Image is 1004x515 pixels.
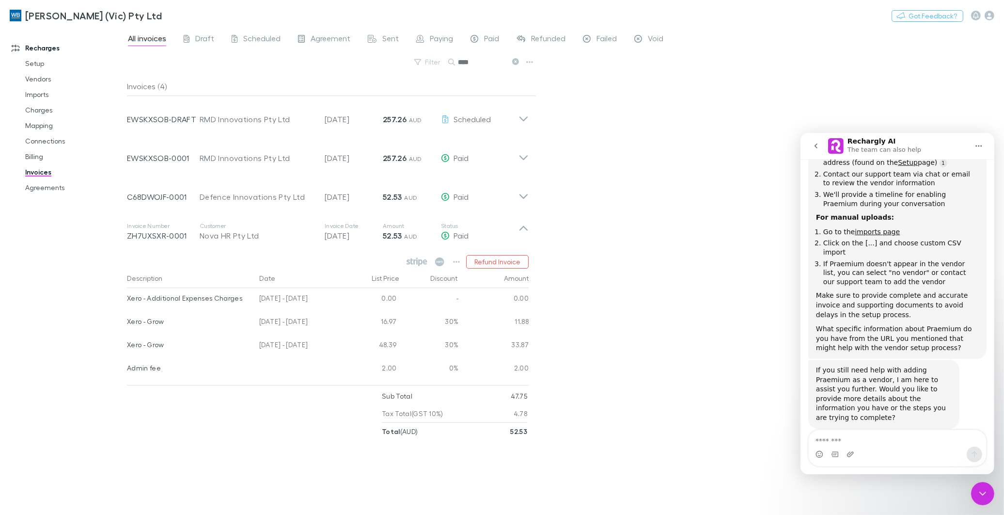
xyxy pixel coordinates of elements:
div: [DATE] - [DATE] [255,288,343,311]
div: If you still need help with adding Praemium as a vendor, I am here to assist you further. Would y... [8,227,159,296]
button: Gif picker [31,318,38,325]
div: [DATE] - [DATE] [255,311,343,335]
strong: 257.26 [383,153,407,163]
div: 30% [401,311,459,335]
div: 2.00 [459,358,529,381]
a: Source reference 10874392: [139,27,147,34]
div: Xero - Grow [127,311,251,332]
a: Vendors [16,71,133,87]
a: imports page [54,95,99,103]
div: Nova HR Pty Ltd [200,230,315,241]
div: 0.00 [343,288,401,311]
p: Sub Total [382,387,412,405]
strong: 52.53 [383,192,402,202]
p: Invoice Number [127,222,200,230]
p: ZH7UXSXR-0001 [127,230,200,241]
iframe: Intercom live chat [971,482,994,505]
div: 0% [401,358,459,381]
div: If you still need help with adding Praemium as a vendor, I am here to assist you further. Would y... [16,233,151,290]
div: 2.00 [343,358,401,381]
li: Click on the [...] and choose custom CSV import [23,106,178,124]
b: For manual uploads: [16,80,94,88]
button: Emoji picker [15,318,23,325]
p: EWSKXSOB-0001 [127,152,200,164]
button: Upload attachment [46,318,54,325]
a: Billing [16,149,133,164]
a: [PERSON_NAME] (Vic) Pty Ltd [4,4,168,27]
p: Customer [200,222,315,230]
img: William Buck (Vic) Pty Ltd's Logo [10,10,21,21]
span: AUD [404,194,417,201]
a: Recharges [2,40,133,56]
span: Sent [382,33,399,46]
div: Rechargly AI says… [8,227,186,317]
p: [DATE] [325,230,383,241]
span: AUD [409,116,422,124]
li: Contact our support team via chat or email to review the vendor information [23,37,178,55]
p: ( AUD ) [382,423,418,440]
span: Paid [484,33,499,46]
a: Mapping [16,118,133,133]
a: Setup [97,26,117,33]
div: 33.87 [459,335,529,358]
div: EWSKXSOB-DRAFTRMD Innovations Pty Ltd[DATE]257.26 AUDScheduled [119,96,536,135]
span: Refunded [531,33,565,46]
div: 11.88 [459,311,529,335]
li: Go to the [23,95,178,104]
strong: 52.53 [383,231,402,241]
span: Agreement [311,33,350,46]
p: C68DWOJF-0001 [127,191,200,203]
div: Make sure to provide complete and accurate invoice and supporting documents to avoid delays in th... [16,158,178,187]
div: EWSKXSOB-0001RMD Innovations Pty Ltd[DATE]257.26 AUDPaid [119,135,536,174]
p: Tax Total (GST 10%) [382,405,443,422]
span: Failed [596,33,617,46]
div: [DATE] - [DATE] [255,335,343,358]
div: RMD Innovations Pty Ltd [200,113,315,125]
div: 0.00 [459,288,529,311]
div: Defence Innovations Pty Ltd [200,191,315,203]
p: EWSKXSOB-DRAFT [127,113,200,125]
span: Scheduled [243,33,281,46]
li: If Praemium doesn't appear in the vendor list, you can select "no vendor" or contact our support ... [23,127,178,154]
a: Agreements [16,180,133,195]
div: What specific information about Praemium do you have from the URL you mentioned that might help w... [16,192,178,220]
a: Charges [16,102,133,118]
strong: 257.26 [383,114,407,124]
strong: 52.53 [510,427,527,435]
strong: Total [382,427,400,435]
p: Status [441,222,518,230]
a: Connections [16,133,133,149]
textarea: Message… [8,297,186,314]
span: Paid [454,192,469,201]
p: [DATE] [325,191,383,203]
a: Setup [16,56,133,71]
span: Void [648,33,663,46]
div: Xero - Grow [127,335,251,355]
button: Refund Invoice [466,255,529,269]
span: AUD [404,233,417,240]
p: 47.75 [511,387,527,405]
div: 16.97 [343,311,401,335]
div: 48.39 [343,335,401,358]
button: Filter [409,56,446,68]
li: We'll provide a timeline for enabling Praemium during your conversation [23,57,178,75]
p: Invoice Date [325,222,383,230]
p: [DATE] [325,113,383,125]
span: Paid [454,231,469,240]
button: Got Feedback? [892,10,963,22]
p: [DATE] [325,152,383,164]
span: Paying [430,33,453,46]
div: - [401,288,459,311]
a: Imports [16,87,133,102]
p: 4.78 [514,405,527,422]
span: All invoices [128,33,166,46]
a: Invoices [16,164,133,180]
div: C68DWOJF-0001Defence Innovations Pty Ltd[DATE]52.53 AUDPaid [119,174,536,212]
div: Invoice NumberZH7UXSXR-0001CustomerNova HR Pty LtdInvoice Date[DATE]Amount52.53 AUDStatusPaid [119,212,536,251]
div: Admin fee [127,358,251,378]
